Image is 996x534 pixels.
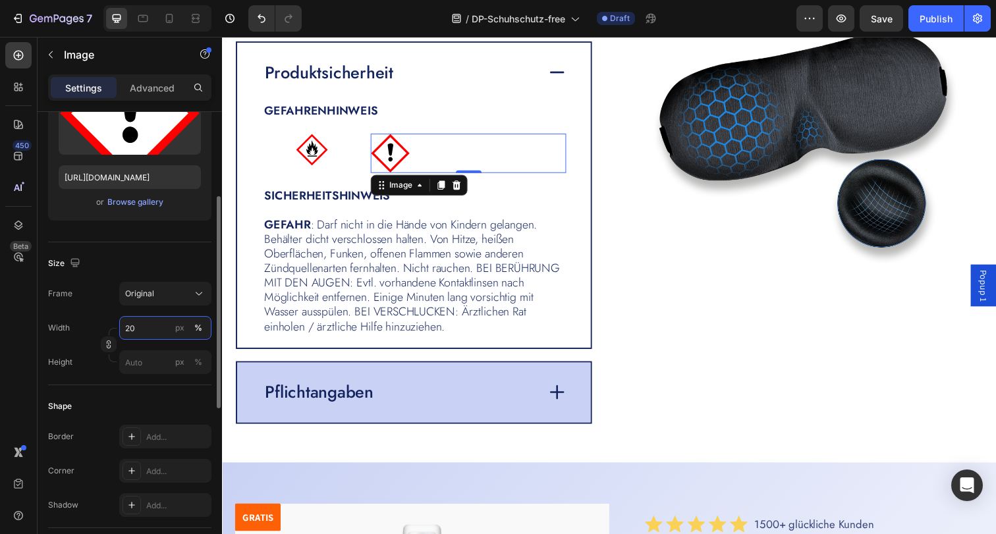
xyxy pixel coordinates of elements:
[610,13,630,24] span: Draft
[13,477,60,505] pre: GRATIS
[146,500,208,512] div: Add...
[96,194,104,210] span: or
[107,196,164,209] button: Browse gallery
[190,354,206,370] button: px
[43,67,159,84] strong: GEFAHRENHINWEIS
[248,5,302,32] div: Undo/Redo
[472,12,565,26] span: DP-Schuhschutz-free
[146,431,208,443] div: Add...
[43,352,154,374] p: Pflichtangaben
[466,12,469,26] span: /
[152,99,192,139] img: gempages_500410514925421798-263e6aa7-f1ec-4d6e-96dd-cc17d037059d.svg
[951,469,983,501] div: Open Intercom Messenger
[75,99,108,132] img: gempages_500410514925421798-c1cd003e-a2f6-42b7-b637-2b906af4c75f.svg
[860,5,903,32] button: Save
[41,139,351,305] div: Rich Text Editor. Editing area: main
[43,153,171,171] strong: SICHERHEITSHINWEIS
[168,146,196,157] div: Image
[125,288,154,300] span: Original
[107,196,163,208] div: Browse gallery
[146,466,208,477] div: Add...
[771,238,784,270] span: Popup 1
[41,67,351,99] div: Rich Text Editor. Editing area: main
[172,320,188,336] button: %
[222,37,996,534] iframe: Design area
[119,350,211,374] input: px%
[190,320,206,336] button: px
[48,499,78,511] div: Shadow
[543,491,665,505] p: 1500+ glückliche Kunden
[194,322,202,334] div: %
[5,5,98,32] button: 7
[175,322,184,334] div: px
[43,26,175,47] p: Produktsicherheit
[871,13,893,24] span: Save
[41,24,177,49] div: Rich Text Editor. Editing area: main
[119,282,211,306] button: Original
[86,11,92,26] p: 7
[48,255,83,273] div: Size
[43,183,90,200] strong: GEFAHR
[172,354,188,370] button: %
[13,140,32,151] div: 450
[64,47,176,63] p: Image
[908,5,964,32] button: Publish
[130,81,175,95] p: Advanced
[48,356,72,368] label: Height
[48,431,74,442] div: Border
[119,316,211,340] input: px%
[10,241,32,252] div: Beta
[175,356,184,368] div: px
[43,183,345,304] span: : Darf nicht in die Hände von Kindern gelangen. Behälter dicht verschlossen halten. Von Hitze, he...
[48,288,72,300] label: Frame
[194,356,202,368] div: %
[59,72,201,155] img: preview-image
[48,322,70,334] label: Width
[48,400,72,412] div: Shape
[41,350,156,376] div: Rich Text Editor. Editing area: main
[48,465,74,477] div: Corner
[59,165,201,189] input: https://example.com/image.jpg
[920,12,953,26] div: Publish
[65,81,102,95] p: Settings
